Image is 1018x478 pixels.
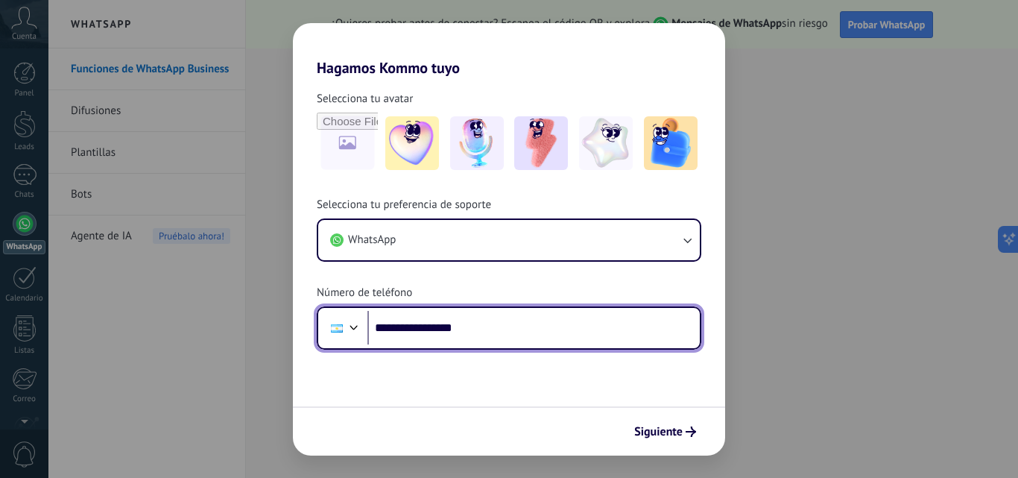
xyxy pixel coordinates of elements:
img: -3.jpeg [514,116,568,170]
button: WhatsApp [318,220,700,260]
div: Argentina: + 54 [323,312,351,344]
img: -2.jpeg [450,116,504,170]
img: -5.jpeg [644,116,698,170]
img: -1.jpeg [385,116,439,170]
h2: Hagamos Kommo tuyo [293,23,725,77]
span: Número de teléfono [317,286,412,301]
button: Siguiente [627,419,703,444]
span: WhatsApp [348,233,396,248]
img: -4.jpeg [579,116,633,170]
span: Selecciona tu avatar [317,92,413,107]
span: Selecciona tu preferencia de soporte [317,198,491,213]
span: Siguiente [634,427,683,437]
